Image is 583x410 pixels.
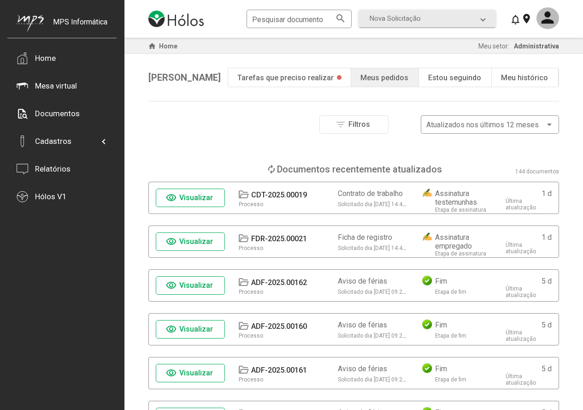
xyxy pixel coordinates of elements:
button: Filtros [319,115,389,134]
div: MPS Informática [53,18,107,41]
div: Etapa de fim [435,289,466,295]
mat-icon: visibility [166,192,177,203]
div: ADF-2025.00160 [251,322,307,331]
span: Visualizar [179,368,213,377]
img: mps-image-cropped.png [17,15,44,32]
mat-icon: search [335,12,346,24]
span: Visualizar [179,325,213,333]
div: Última atualização [506,198,552,211]
div: Fim [435,277,447,285]
div: Última atualização [506,285,552,298]
div: 5 d [542,364,552,373]
div: ADF-2025.00161 [251,366,307,374]
div: 5 d [542,277,552,285]
mat-expansion-panel-header: Nova Solicitação [359,10,496,27]
div: Mesa virtual [35,81,77,90]
div: Documentos recentemente atualizados [277,164,442,175]
span: Meu setor: [478,42,509,50]
mat-icon: location_on [521,13,532,24]
span: [PERSON_NAME] [148,72,221,83]
div: 144 documentos [515,168,559,175]
div: Hólos V1 [35,192,67,201]
mat-icon: visibility [166,236,177,247]
mat-icon: folder_open [238,321,249,332]
div: Fim [435,321,447,329]
div: Home [35,53,56,63]
div: Etapa de fim [435,376,466,383]
div: Relatórios [35,164,71,173]
mat-icon: folder_open [238,364,249,375]
button: Visualizar [156,364,225,382]
span: Visualizar [179,193,213,202]
div: Cadastros [35,137,71,146]
span: Home [159,42,177,50]
mat-icon: folder_open [238,233,249,244]
div: Aviso de férias [338,364,387,373]
div: Estou seguindo [428,73,481,82]
mat-icon: visibility [166,368,177,379]
button: Visualizar [156,320,225,339]
div: 1 d [542,189,552,198]
div: Ficha de registro [338,233,392,242]
button: Visualizar [156,276,225,295]
button: Visualizar [156,189,225,207]
div: Processo [239,245,263,251]
div: Etapa de assinatura [435,207,486,213]
mat-icon: loop [266,164,277,175]
div: Fim [435,364,447,373]
mat-icon: folder_open [238,277,249,288]
mat-icon: filter_list [335,119,346,130]
span: Filtros [348,120,370,129]
mat-icon: folder_open [238,189,249,200]
div: Aviso de férias [338,277,387,285]
div: Última atualização [506,373,552,386]
div: Última atualização [506,329,552,342]
div: Contrato de trabalho [338,189,403,198]
div: Processo [239,333,263,339]
div: Documentos [35,109,80,118]
button: Visualizar [156,232,225,251]
div: FDR-2025.00021 [251,234,307,243]
span: Administrativa [514,42,559,50]
div: Tarefas que preciso realizar [237,73,334,82]
div: CDT-2025.00019 [251,190,307,199]
div: Última atualização [506,242,552,255]
span: Visualizar [179,281,213,290]
div: Etapa de fim [435,333,466,339]
div: Aviso de férias [338,321,387,329]
div: Etapa de assinatura [435,250,486,257]
div: Assinatura testemunhas [435,189,492,207]
div: Meus pedidos [360,73,408,82]
div: Processo [239,289,263,295]
div: ADF-2025.00162 [251,278,307,287]
mat-icon: visibility [166,280,177,291]
div: 5 d [542,321,552,329]
mat-icon: visibility [166,324,177,335]
span: Visualizar [179,237,213,246]
div: Meu histórico [501,73,548,82]
span: Nova Solicitação [370,14,421,23]
mat-expansion-panel-header: Cadastros [17,127,107,155]
div: Processo [239,376,263,383]
div: Processo [239,201,263,208]
img: logo-holos.png [148,11,204,27]
mat-icon: home [147,41,158,52]
div: 1 d [542,233,552,242]
div: Assinatura empregado [435,233,492,250]
span: Atualizados nos últimos 12 meses [426,120,539,129]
